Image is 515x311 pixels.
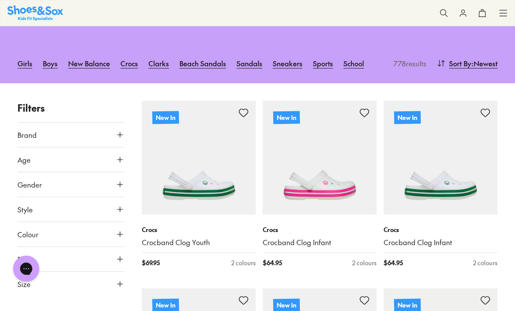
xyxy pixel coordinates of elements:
span: $ 64.95 [263,258,282,267]
a: Sports [313,54,333,73]
a: New Balance [68,54,110,73]
p: Crocs [142,225,256,234]
p: New In [394,111,421,124]
a: School [343,54,364,73]
a: Girls [17,54,32,73]
p: 778 results [390,58,426,68]
button: Size [17,272,124,296]
div: 2 colours [473,258,498,267]
span: Brand [17,130,37,140]
button: Sort By:Newest [437,54,498,73]
button: Colour [17,222,124,246]
a: New In [142,101,256,215]
span: Gender [17,179,42,190]
img: SNS_Logo_Responsive.svg [7,5,63,21]
p: New In [273,111,300,124]
button: Brand [17,123,124,147]
a: New In [384,101,498,215]
a: Shoes & Sox [7,5,63,21]
div: 2 colours [231,258,256,267]
a: Sandals [237,54,262,73]
span: Sort By [449,58,471,68]
div: 2 colours [352,258,377,267]
p: New In [152,111,179,124]
iframe: Gorgias live chat messenger [9,253,44,285]
a: Clarks [148,54,169,73]
a: Crocband Clog Youth [142,238,256,247]
a: Boys [43,54,58,73]
span: $ 69.95 [142,258,160,267]
p: Filters [17,101,124,115]
button: Gender [17,172,124,197]
a: New In [263,101,377,215]
span: Age [17,154,31,165]
button: Age [17,147,124,172]
a: Crocband Clog Infant [384,238,498,247]
a: Crocband Clog Infant [263,238,377,247]
p: Crocs [263,225,377,234]
a: Crocs [120,54,138,73]
span: Style [17,204,33,215]
span: : Newest [471,58,498,68]
a: Beach Sandals [179,54,226,73]
button: Price [17,247,124,271]
a: Sneakers [273,54,302,73]
button: Style [17,197,124,222]
p: Crocs [384,225,498,234]
span: Colour [17,229,38,239]
span: $ 64.95 [384,258,403,267]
